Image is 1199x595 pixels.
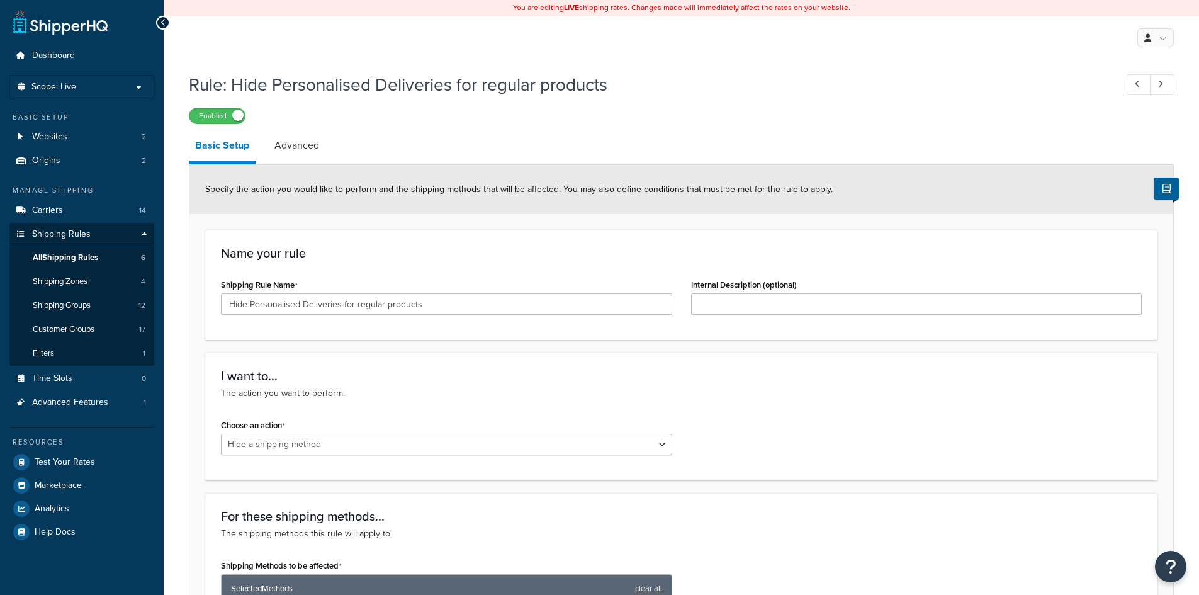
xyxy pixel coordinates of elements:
[139,205,146,216] span: 14
[32,229,91,240] span: Shipping Rules
[9,149,154,173] a: Origins2
[189,108,245,123] label: Enabled
[9,391,154,414] li: Advanced Features
[9,497,154,520] a: Analytics
[9,342,154,365] li: Filters
[9,451,154,473] a: Test Your Rates
[141,276,145,287] span: 4
[9,318,154,341] a: Customer Groups17
[221,421,285,431] label: Choose an action
[33,300,91,311] span: Shipping Groups
[9,437,154,448] div: Resources
[142,373,146,384] span: 0
[268,130,325,161] a: Advanced
[221,369,1142,383] h3: I want to...
[221,280,298,290] label: Shipping Rule Name
[9,125,154,149] li: Websites
[9,246,154,269] a: AllShipping Rules6
[221,387,1142,400] p: The action you want to perform.
[9,294,154,317] li: Shipping Groups
[9,44,154,67] a: Dashboard
[9,318,154,341] li: Customer Groups
[205,183,833,196] span: Specify the action you would like to perform and the shipping methods that will be affected. You ...
[33,324,94,335] span: Customer Groups
[221,527,1142,541] p: The shipping methods this rule will apply to.
[141,252,145,263] span: 6
[32,373,72,384] span: Time Slots
[9,474,154,497] a: Marketplace
[9,199,154,222] a: Carriers14
[189,130,256,164] a: Basic Setup
[33,276,87,287] span: Shipping Zones
[9,223,154,246] a: Shipping Rules
[1150,74,1174,95] a: Next Record
[32,156,60,166] span: Origins
[138,300,145,311] span: 12
[32,132,67,142] span: Websites
[33,252,98,263] span: All Shipping Rules
[32,205,63,216] span: Carriers
[9,112,154,123] div: Basic Setup
[32,50,75,61] span: Dashboard
[35,480,82,491] span: Marketplace
[1127,74,1151,95] a: Previous Record
[189,72,1103,97] h1: Rule: Hide Personalised Deliveries for regular products
[9,199,154,222] li: Carriers
[9,521,154,543] a: Help Docs
[35,457,95,468] span: Test Your Rates
[9,149,154,173] li: Origins
[9,185,154,196] div: Manage Shipping
[9,367,154,390] li: Time Slots
[9,367,154,390] a: Time Slots0
[221,246,1142,260] h3: Name your rule
[9,125,154,149] a: Websites2
[9,294,154,317] a: Shipping Groups12
[564,2,579,13] b: LIVE
[35,504,69,514] span: Analytics
[1154,178,1179,200] button: Show Help Docs
[142,156,146,166] span: 2
[221,509,1142,523] h3: For these shipping methods...
[9,391,154,414] a: Advanced Features1
[139,324,145,335] span: 17
[1155,551,1186,582] button: Open Resource Center
[33,348,54,359] span: Filters
[9,270,154,293] a: Shipping Zones4
[9,223,154,366] li: Shipping Rules
[35,527,76,538] span: Help Docs
[9,270,154,293] li: Shipping Zones
[144,397,146,408] span: 1
[691,280,797,290] label: Internal Description (optional)
[143,348,145,359] span: 1
[142,132,146,142] span: 2
[31,82,76,93] span: Scope: Live
[32,397,108,408] span: Advanced Features
[221,561,342,571] label: Shipping Methods to be affected
[9,342,154,365] a: Filters1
